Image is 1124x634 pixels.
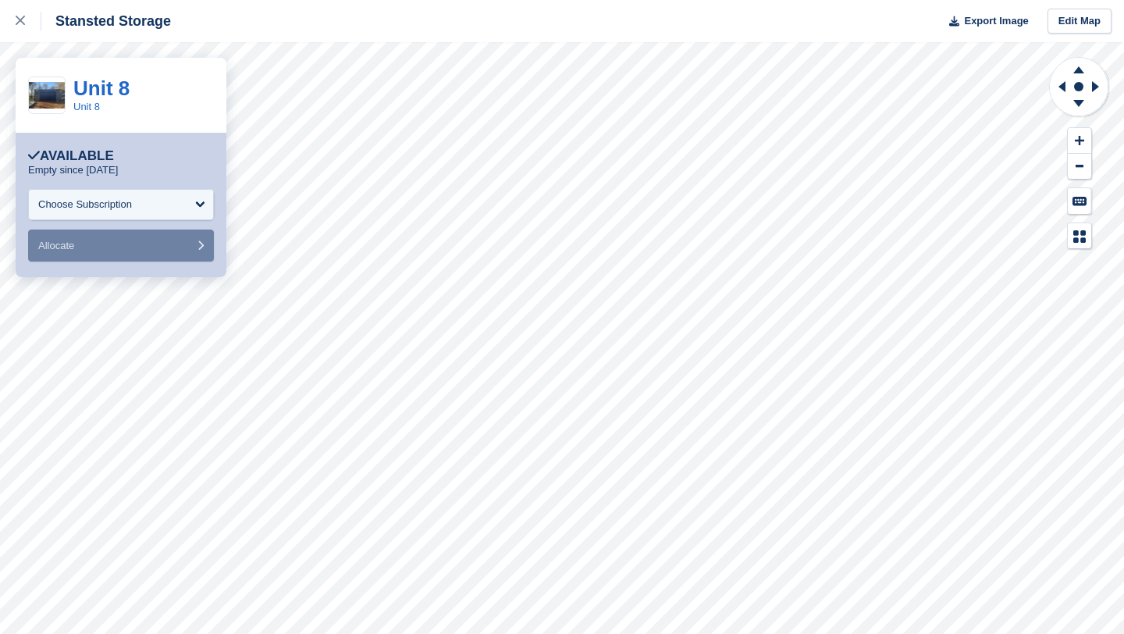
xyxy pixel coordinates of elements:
button: Map Legend [1068,223,1091,249]
a: Unit 8 [73,101,100,112]
div: Stansted Storage [41,12,171,30]
div: Choose Subscription [38,197,132,212]
img: unit-9-900-pix.jpg [29,82,65,109]
a: Edit Map [1048,9,1112,34]
button: Zoom In [1068,128,1091,154]
span: Export Image [964,13,1028,29]
a: Unit 8 [73,77,130,100]
button: Export Image [940,9,1029,34]
button: Allocate [28,230,214,262]
button: Zoom Out [1068,154,1091,180]
button: Keyboard Shortcuts [1068,188,1091,214]
span: Allocate [38,240,74,251]
div: Available [28,148,114,164]
p: Empty since [DATE] [28,164,118,176]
